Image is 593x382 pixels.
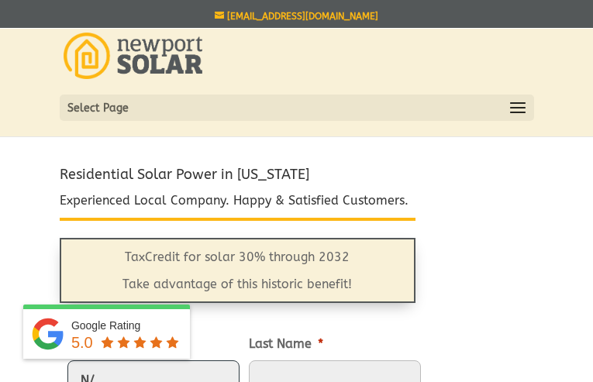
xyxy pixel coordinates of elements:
[63,277,412,291] p: Take advantage of this historic benefit!
[249,336,323,353] label: Last Name
[64,33,203,79] img: Newport Solar | Solar Energy Optimized.
[215,11,378,22] a: [EMAIL_ADDRESS][DOMAIN_NAME]
[71,334,93,351] span: 5.0
[71,318,182,333] div: Google Rating
[60,165,415,192] h2: Residential Solar Power in [US_STATE]
[125,250,145,264] span: Tax
[60,192,415,217] h3: Experienced Local Company. Happy & Satisfied Customers.
[67,99,129,117] span: Select Page
[63,250,412,277] p: Credit for solar 30% through 2032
